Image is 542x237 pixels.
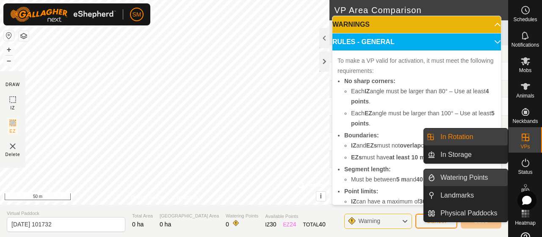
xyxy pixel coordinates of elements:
li: Watering Points [424,169,508,186]
button: + [4,45,14,55]
p-accordion-content: RULES - GENERAL [332,50,501,237]
span: Heatmap [515,220,536,226]
span: 30 [270,221,277,228]
b: EZs [366,142,377,149]
div: TOTAL [303,220,326,229]
span: Available Points [265,213,325,220]
span: SM [133,10,141,19]
b: 30 points [419,198,445,205]
li: Must be between and . [351,174,496,184]
b: at least 10 m [389,154,425,161]
p-accordion-header: RULES - GENERAL [332,33,501,50]
a: In Storage [435,146,508,163]
span: Status [518,170,532,175]
span: 40 [319,221,326,228]
h2: VP Area Comparison [335,5,508,15]
span: Schedules [513,17,537,22]
p-accordion-header: WARNINGS [332,16,501,33]
li: In Rotation [424,128,508,145]
button: – [4,56,14,66]
button: Map Layers [19,31,29,41]
span: In Storage [440,150,472,160]
b: 5 points [351,110,495,127]
b: Segment length: [344,166,391,173]
a: Watering Points [435,169,508,186]
li: Each angle must be larger than 80° – Use at least . [351,86,496,106]
b: Point limits: [344,188,378,195]
span: Neckbands [512,119,538,124]
span: Mobs [519,68,531,73]
span: 0 [226,221,229,228]
b: overlap [400,142,421,149]
a: Contact Us [173,194,198,201]
b: IZ [351,142,356,149]
b: 5 m [396,176,406,183]
span: Delete [6,151,20,158]
li: In Storage [424,146,508,163]
span: i [320,192,321,200]
li: Landmarks [424,187,508,204]
span: Animals [516,93,534,98]
b: IZ [365,88,370,95]
span: Landmarks [440,190,474,201]
span: [GEOGRAPHIC_DATA] Area [160,212,219,220]
span: EZ [10,128,16,134]
a: In Rotation [435,128,508,145]
span: Watering Points [226,212,258,220]
li: must have around them. [351,152,496,162]
span: VPs [520,144,530,149]
img: Gallagher Logo [10,7,116,22]
a: Physical Paddocks [435,205,508,222]
li: and must not or themselves. [351,140,496,151]
div: DRAW [6,81,20,88]
span: Watering Points [440,173,488,183]
b: 4 points [351,88,489,105]
span: WARNINGS [332,21,370,28]
a: Privacy Policy [131,194,163,201]
li: Each angle must be larger than 100° – Use at least . [351,108,496,128]
span: In Rotation [440,132,473,142]
img: VP [8,141,18,151]
b: No sharp corners: [344,78,395,84]
div: IZ [265,220,276,229]
span: RULES - GENERAL [332,39,395,45]
span: IZ [11,105,15,111]
span: Warning [358,217,380,224]
button: Cancel [415,214,457,229]
span: 24 [290,221,296,228]
button: i [316,192,326,201]
b: 40 km [416,176,433,183]
b: IZ [351,198,356,205]
li: can have a maximum of . [351,196,496,206]
b: Boundaries: [344,132,379,139]
span: Physical Paddocks [440,208,497,218]
a: Landmarks [435,187,508,204]
span: To make a VP valid for activation, it must meet the following requirements: [337,57,494,74]
span: 0 ha [132,221,144,228]
span: Virtual Paddock [7,210,125,217]
span: 0 ha [160,221,171,228]
button: Reset Map [4,31,14,41]
b: EZs [351,154,362,161]
span: Notifications [512,42,539,47]
b: EZ [365,110,372,117]
li: Physical Paddocks [424,205,508,222]
div: EZ [283,220,296,229]
span: Total Area [132,212,153,220]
